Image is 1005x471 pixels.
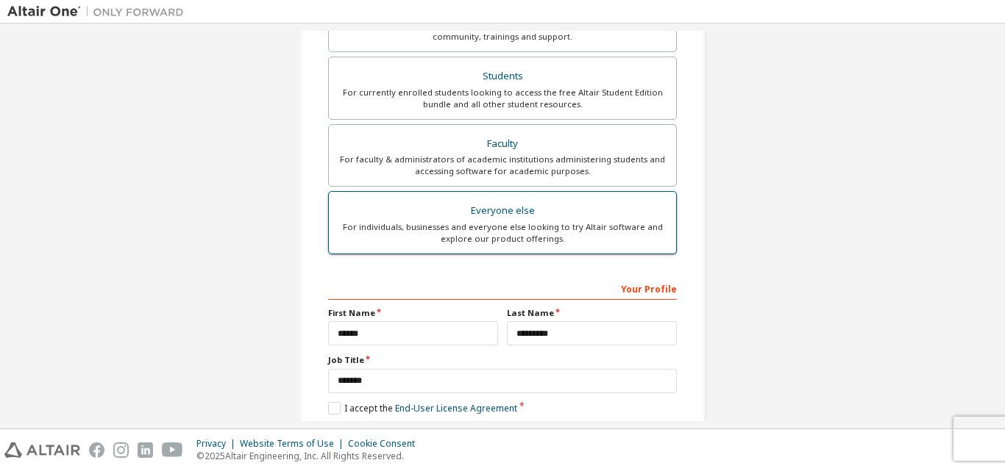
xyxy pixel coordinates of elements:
div: Website Terms of Use [240,438,348,450]
div: Everyone else [338,201,667,221]
img: altair_logo.svg [4,442,80,458]
div: Faculty [338,134,667,154]
div: For currently enrolled students looking to access the free Altair Student Edition bundle and all ... [338,87,667,110]
img: youtube.svg [162,442,183,458]
a: End-User License Agreement [395,402,517,414]
label: Job Title [328,354,677,366]
p: © 2025 Altair Engineering, Inc. All Rights Reserved. [196,450,424,462]
div: For existing customers looking to access software downloads, HPC resources, community, trainings ... [338,19,667,43]
img: facebook.svg [89,442,104,458]
div: Privacy [196,438,240,450]
img: Altair One [7,4,191,19]
label: Last Name [507,307,677,319]
div: For individuals, businesses and everyone else looking to try Altair software and explore our prod... [338,221,667,245]
img: instagram.svg [113,442,129,458]
div: Your Profile [328,276,677,300]
div: For faculty & administrators of academic institutions administering students and accessing softwa... [338,154,667,177]
label: First Name [328,307,498,319]
div: Students [338,66,667,87]
label: I accept the [328,402,517,414]
img: linkedin.svg [138,442,153,458]
div: Cookie Consent [348,438,424,450]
